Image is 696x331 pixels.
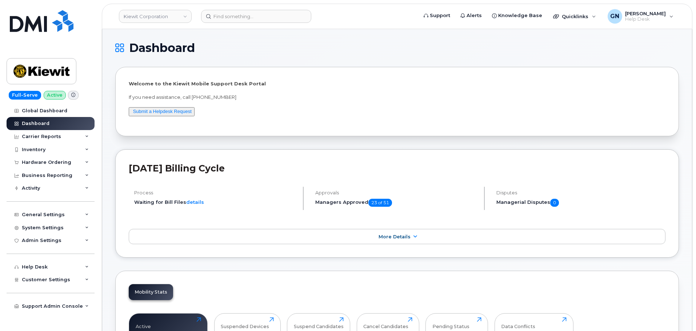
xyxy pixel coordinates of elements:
div: Data Conflicts [501,317,535,329]
div: Pending Status [432,317,469,329]
h5: Managers Approved [315,199,478,207]
p: Welcome to the Kiewit Mobile Support Desk Portal [129,80,665,87]
h4: Approvals [315,190,478,195]
div: Suspended Devices [221,317,269,329]
span: 23 of 51 [368,199,392,207]
button: Submit a Helpdesk Request [129,107,195,116]
a: details [186,199,204,205]
iframe: Messenger Launcher [664,299,691,326]
div: Active [136,317,151,329]
h4: Disputes [496,190,665,195]
h2: [DATE] Billing Cycle [129,163,665,174]
span: Dashboard [129,43,195,53]
span: More Details [379,234,411,239]
li: Waiting for Bill Files [134,199,297,206]
a: Submit a Helpdesk Request [133,109,192,114]
span: 0 [550,199,559,207]
h4: Process [134,190,297,195]
div: Cancel Candidates [363,317,408,329]
h5: Managerial Disputes [496,199,665,207]
div: Suspend Candidates [294,317,344,329]
p: If you need assistance, call [PHONE_NUMBER] [129,94,665,101]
